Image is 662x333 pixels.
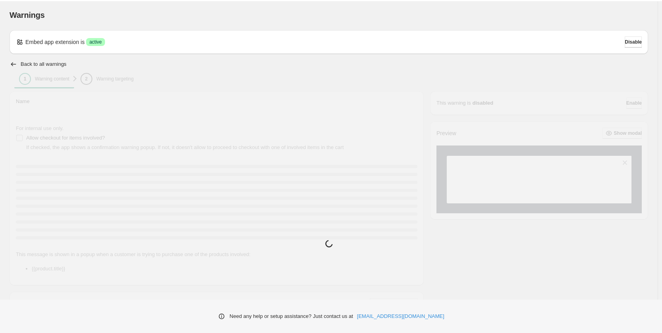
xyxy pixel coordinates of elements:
[625,36,642,48] button: Disable
[10,11,45,19] span: Warnings
[21,61,67,67] h2: Back to all warnings
[625,39,642,45] span: Disable
[357,312,444,320] a: [EMAIL_ADDRESS][DOMAIN_NAME]
[25,38,84,46] p: Embed app extension is
[89,39,101,45] span: active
